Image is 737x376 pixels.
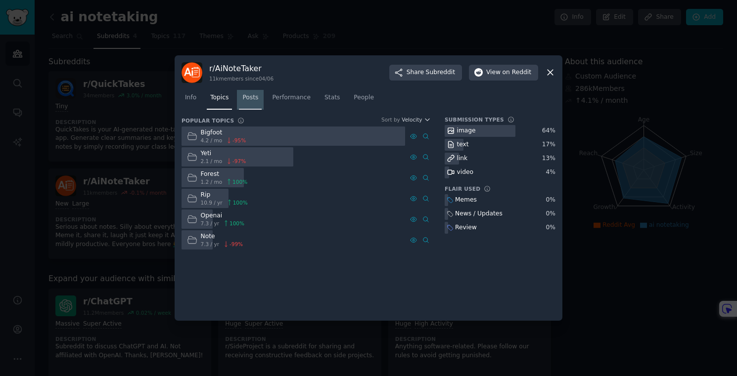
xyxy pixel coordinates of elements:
[269,90,314,110] a: Performance
[201,241,219,248] span: 7.3 / yr
[455,196,477,205] div: Memes
[207,90,232,110] a: Topics
[182,62,202,83] img: AiNoteTaker
[201,170,248,179] div: Forest
[230,241,243,248] span: -99 %
[321,90,343,110] a: Stats
[542,154,555,163] div: 13 %
[232,137,246,144] span: -95 %
[457,168,473,177] div: video
[201,220,219,227] span: 7.3 / yr
[201,178,223,185] span: 1.2 / mo
[209,75,274,82] div: 11k members since 04/06
[232,158,246,165] span: -97 %
[209,63,274,74] h3: r/ AiNoteTaker
[182,117,234,124] h3: Popular Topics
[354,93,374,102] span: People
[201,158,223,165] span: 2.1 / mo
[201,232,243,241] div: Note
[230,220,244,227] span: 100 %
[233,199,248,206] span: 100 %
[455,223,477,232] div: Review
[402,116,431,123] button: Velocity
[546,196,555,205] div: 0 %
[389,65,462,81] button: ShareSubreddit
[350,90,377,110] a: People
[272,93,311,102] span: Performance
[457,126,476,135] div: image
[445,185,480,192] h3: Flair Used
[402,116,422,123] span: Velocity
[201,137,223,144] span: 4.2 / mo
[546,168,555,177] div: 4 %
[201,128,246,137] div: Bigfoot
[182,90,200,110] a: Info
[242,93,258,102] span: Posts
[457,154,468,163] div: link
[201,191,248,200] div: Rip
[542,140,555,149] div: 17 %
[232,178,247,185] span: 100 %
[445,116,504,123] h3: Submission Types
[503,68,531,77] span: on Reddit
[381,116,400,123] div: Sort by
[201,149,246,158] div: Yeti
[201,211,244,220] div: Openai
[201,199,223,206] span: 10.9 / yr
[455,209,503,218] div: News / Updates
[486,68,531,77] span: View
[457,140,469,149] div: text
[239,90,262,110] a: Posts
[426,68,455,77] span: Subreddit
[210,93,229,102] span: Topics
[185,93,196,102] span: Info
[407,68,455,77] span: Share
[546,223,555,232] div: 0 %
[469,65,538,81] button: Viewon Reddit
[324,93,340,102] span: Stats
[542,126,555,135] div: 64 %
[546,209,555,218] div: 0 %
